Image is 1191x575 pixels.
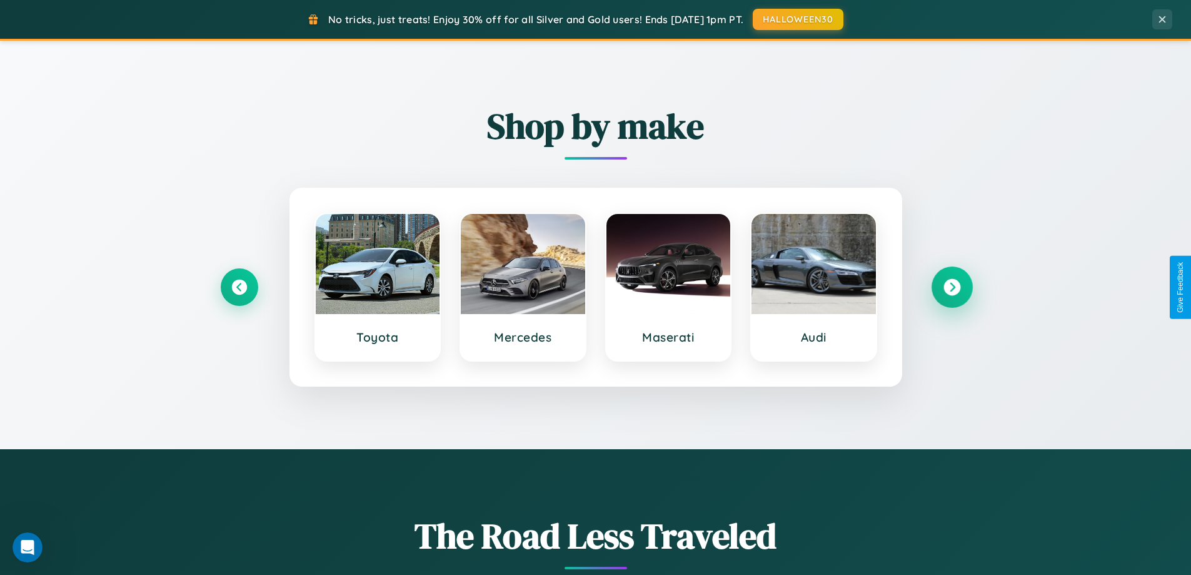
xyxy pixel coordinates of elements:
h1: The Road Less Traveled [221,512,971,560]
iframe: Intercom live chat [13,532,43,562]
div: Give Feedback [1176,262,1185,313]
span: No tricks, just treats! Enjoy 30% off for all Silver and Gold users! Ends [DATE] 1pm PT. [328,13,743,26]
h3: Audi [764,330,863,345]
h2: Shop by make [221,102,971,150]
h3: Mercedes [473,330,573,345]
h3: Maserati [619,330,718,345]
h3: Toyota [328,330,428,345]
button: HALLOWEEN30 [753,9,843,30]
